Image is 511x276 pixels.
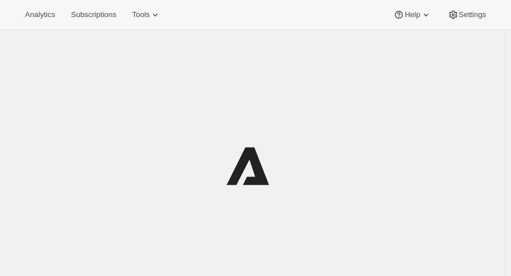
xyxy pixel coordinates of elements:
button: Subscriptions [64,7,123,23]
button: Analytics [18,7,62,23]
span: Subscriptions [71,10,116,19]
span: Settings [459,10,486,19]
span: Analytics [25,10,55,19]
button: Help [386,7,438,23]
span: Tools [132,10,150,19]
button: Settings [441,7,493,23]
button: Tools [125,7,168,23]
span: Help [404,10,420,19]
